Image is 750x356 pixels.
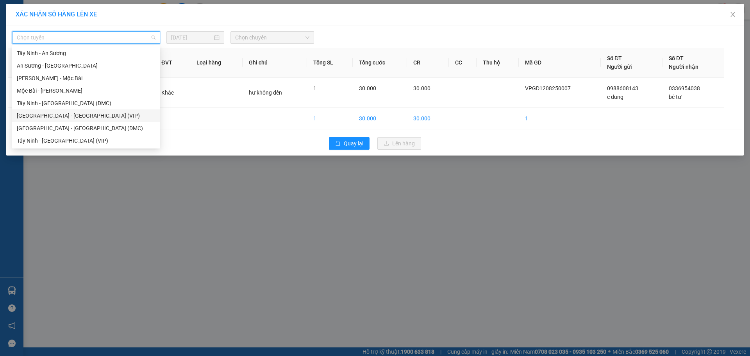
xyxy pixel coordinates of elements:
span: Số ĐT [607,55,622,61]
div: Mộc Bài - Hồ Chí Minh [12,84,160,97]
span: Người nhận [669,64,698,70]
td: 30.000 [353,108,407,129]
span: rollback [335,141,341,147]
div: Tây Ninh - An Sương [17,49,155,57]
th: ĐVT [155,48,190,78]
div: An Sương - Tây Ninh [12,59,160,72]
span: close [730,11,736,18]
div: Tây Ninh - [GEOGRAPHIC_DATA] (VIP) [17,136,155,145]
span: Chọn chuyến [235,32,309,43]
div: Tây Ninh - Sài Gòn (DMC) [12,97,160,109]
th: STT [8,48,40,78]
div: Mộc Bài - [PERSON_NAME] [17,86,155,95]
b: GỬI : PV Gò Dầu [10,57,87,70]
button: Close [722,4,744,26]
th: Ghi chú [243,48,307,78]
div: Sài Gòn - Tây Ninh (VIP) [12,109,160,122]
span: Số ĐT [669,55,684,61]
td: 1 [8,78,40,108]
td: 1 [307,108,353,129]
td: 1 [519,108,601,129]
th: Tổng cước [353,48,407,78]
div: Tây Ninh - Sài Gòn (VIP) [12,134,160,147]
li: [STREET_ADDRESS][PERSON_NAME]. [GEOGRAPHIC_DATA], Tỉnh [GEOGRAPHIC_DATA] [73,19,327,29]
td: 30.000 [407,108,449,129]
span: Quay lại [344,139,363,148]
span: Chọn tuyến [17,32,155,43]
span: 30.000 [359,85,376,91]
img: logo.jpg [10,10,49,49]
button: uploadLên hàng [377,137,421,150]
th: Thu hộ [477,48,519,78]
th: CC [449,48,476,78]
span: 1 [313,85,316,91]
div: Sài Gòn - Tây Ninh (DMC) [12,122,160,134]
span: 0336954038 [669,85,700,91]
span: hư không đền [249,89,282,96]
span: 0988608143 [607,85,638,91]
th: Loại hàng [190,48,243,78]
li: Hotline: 1900 8153 [73,29,327,39]
span: 30.000 [413,85,430,91]
span: VPGD1208250007 [525,85,571,91]
button: rollbackQuay lại [329,137,370,150]
span: c dung [607,94,623,100]
span: XÁC NHẬN SỐ HÀNG LÊN XE [16,11,97,18]
td: Khác [155,78,190,108]
div: An Sương - [GEOGRAPHIC_DATA] [17,61,155,70]
div: [GEOGRAPHIC_DATA] - [GEOGRAPHIC_DATA] (VIP) [17,111,155,120]
div: [PERSON_NAME] - Mộc Bài [17,74,155,82]
div: [GEOGRAPHIC_DATA] - [GEOGRAPHIC_DATA] (DMC) [17,124,155,132]
div: Hồ Chí Minh - Mộc Bài [12,72,160,84]
span: bé tư [669,94,681,100]
div: Tây Ninh - [GEOGRAPHIC_DATA] (DMC) [17,99,155,107]
input: 13/08/2025 [171,33,212,42]
div: Tây Ninh - An Sương [12,47,160,59]
th: Tổng SL [307,48,353,78]
th: CR [407,48,449,78]
th: Mã GD [519,48,601,78]
span: Người gửi [607,64,632,70]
